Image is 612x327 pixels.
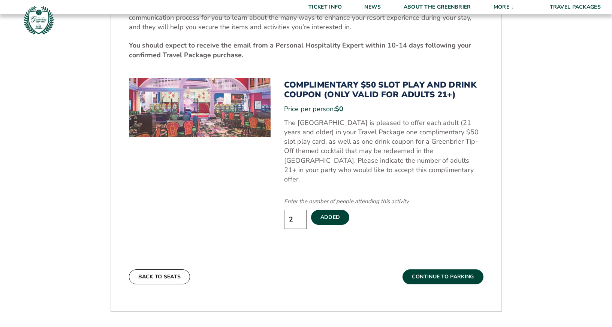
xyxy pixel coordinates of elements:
span: $0 [335,104,343,113]
div: Enter the number of people attending this activity [284,198,483,205]
strong: You should expect to receive the email from a Personal Hospitality Expert within 10-14 days follo... [129,41,471,59]
label: Added [311,210,350,225]
button: Back To Seats [129,269,190,284]
h3: Complimentary $50 Slot Play and Drink Coupon (Only Valid for Adults 21+) [284,80,483,100]
img: Complimentary $50 Slot Play and Drink Coupon (Only Valid for Adults 21+) [129,78,271,138]
p: The [GEOGRAPHIC_DATA] is pleased to offer each adult (21 years and older) in your Travel Package ... [284,118,483,184]
button: Continue To Parking [403,269,483,284]
img: Greenbrier Tip-Off [22,4,55,36]
div: Price per person: [284,104,483,114]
